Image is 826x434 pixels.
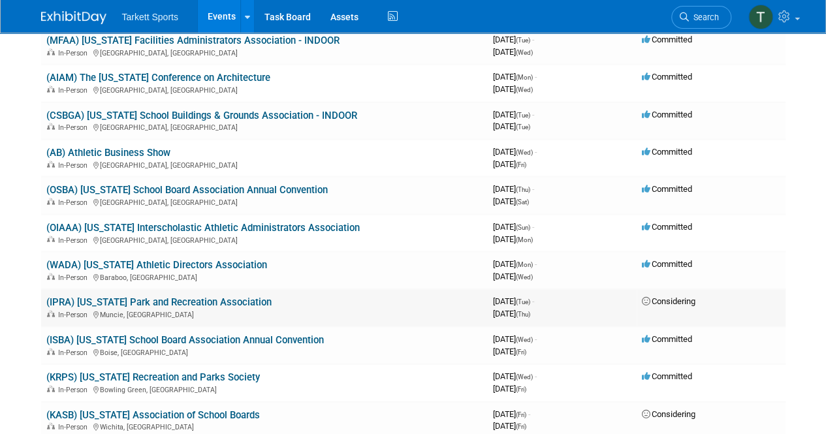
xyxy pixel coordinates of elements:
[642,409,695,419] span: Considering
[642,222,692,232] span: Committed
[516,298,530,305] span: (Tue)
[46,110,357,121] a: (CSBGA) [US_STATE] School Buildings & Grounds Association - INDOOR
[671,6,731,29] a: Search
[493,371,537,381] span: [DATE]
[493,121,530,131] span: [DATE]
[516,149,533,156] span: (Wed)
[47,311,55,317] img: In-Person Event
[46,72,270,84] a: (AIAM) The [US_STATE] Conference on Architecture
[642,110,692,119] span: Committed
[748,5,773,29] img: Tina Glass
[642,184,692,194] span: Committed
[58,123,91,132] span: In-Person
[47,423,55,429] img: In-Person Event
[58,236,91,245] span: In-Person
[642,371,692,381] span: Committed
[642,72,692,82] span: Committed
[46,35,340,46] a: (MFAA) [US_STATE] Facilities Administrators Association - INDOOR
[46,159,483,170] div: [GEOGRAPHIC_DATA], [GEOGRAPHIC_DATA]
[493,47,533,57] span: [DATE]
[516,198,529,206] span: (Sat)
[493,184,534,194] span: [DATE]
[47,49,55,55] img: In-Person Event
[47,123,55,130] img: In-Person Event
[46,409,260,421] a: (KASB) [US_STATE] Association of School Boards
[516,123,530,131] span: (Tue)
[493,384,526,394] span: [DATE]
[46,384,483,394] div: Bowling Green, [GEOGRAPHIC_DATA]
[58,49,91,57] span: In-Person
[47,236,55,243] img: In-Person Event
[516,236,533,243] span: (Mon)
[642,259,692,269] span: Committed
[535,334,537,344] span: -
[46,184,328,196] a: (OSBA) [US_STATE] School Board Association Annual Convention
[493,421,526,431] span: [DATE]
[516,49,533,56] span: (Wed)
[493,309,530,318] span: [DATE]
[122,12,178,22] span: Tarkett Sports
[642,147,692,157] span: Committed
[516,161,526,168] span: (Fri)
[46,196,483,207] div: [GEOGRAPHIC_DATA], [GEOGRAPHIC_DATA]
[46,84,483,95] div: [GEOGRAPHIC_DATA], [GEOGRAPHIC_DATA]
[493,409,530,419] span: [DATE]
[46,371,260,383] a: (KRPS) [US_STATE] Recreation and Parks Society
[46,421,483,431] div: Wichita, [GEOGRAPHIC_DATA]
[41,11,106,24] img: ExhibitDay
[532,35,534,44] span: -
[58,273,91,282] span: In-Person
[58,198,91,207] span: In-Person
[528,409,530,419] span: -
[516,186,530,193] span: (Thu)
[47,349,55,355] img: In-Person Event
[46,259,267,271] a: (WADA) [US_STATE] Athletic Directors Association
[642,35,692,44] span: Committed
[535,259,537,269] span: -
[493,72,537,82] span: [DATE]
[532,184,534,194] span: -
[493,35,534,44] span: [DATE]
[493,234,533,244] span: [DATE]
[58,86,91,95] span: In-Person
[535,371,537,381] span: -
[516,74,533,81] span: (Mon)
[46,296,272,308] a: (IPRA) [US_STATE] Park and Recreation Association
[642,334,692,344] span: Committed
[493,84,533,94] span: [DATE]
[47,273,55,280] img: In-Person Event
[47,386,55,392] img: In-Person Event
[46,334,324,346] a: (ISBA) [US_STATE] School Board Association Annual Convention
[516,311,530,318] span: (Thu)
[46,234,483,245] div: [GEOGRAPHIC_DATA], [GEOGRAPHIC_DATA]
[689,12,719,22] span: Search
[535,147,537,157] span: -
[532,110,534,119] span: -
[47,198,55,205] img: In-Person Event
[516,373,533,380] span: (Wed)
[493,296,534,306] span: [DATE]
[516,112,530,119] span: (Tue)
[535,72,537,82] span: -
[47,161,55,168] img: In-Person Event
[516,386,526,393] span: (Fri)
[58,311,91,319] span: In-Person
[47,86,55,93] img: In-Person Event
[46,271,483,282] div: Baraboo, [GEOGRAPHIC_DATA]
[493,259,537,269] span: [DATE]
[493,222,534,232] span: [DATE]
[46,222,360,234] a: (OIAAA) [US_STATE] Interscholastic Athletic Administrators Association
[493,159,526,169] span: [DATE]
[46,121,483,132] div: [GEOGRAPHIC_DATA], [GEOGRAPHIC_DATA]
[493,271,533,281] span: [DATE]
[46,309,483,319] div: Muncie, [GEOGRAPHIC_DATA]
[58,161,91,170] span: In-Person
[642,296,695,306] span: Considering
[516,273,533,281] span: (Wed)
[58,423,91,431] span: In-Person
[58,349,91,357] span: In-Person
[516,349,526,356] span: (Fri)
[46,147,170,159] a: (AB) Athletic Business Show
[46,347,483,357] div: Boise, [GEOGRAPHIC_DATA]
[493,110,534,119] span: [DATE]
